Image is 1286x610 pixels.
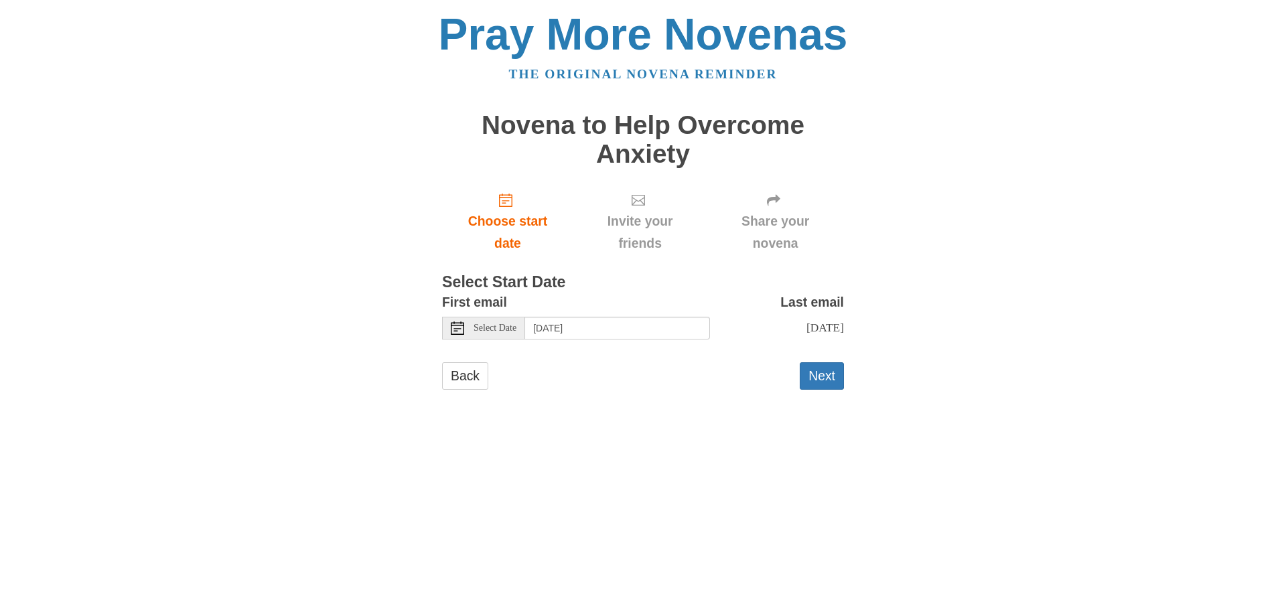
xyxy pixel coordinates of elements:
[439,9,848,59] a: Pray More Novenas
[474,323,516,333] span: Select Date
[442,111,844,168] h1: Novena to Help Overcome Anxiety
[442,362,488,390] a: Back
[800,362,844,390] button: Next
[573,181,707,261] div: Click "Next" to confirm your start date first.
[780,291,844,313] label: Last email
[442,181,573,261] a: Choose start date
[587,210,693,254] span: Invite your friends
[707,181,844,261] div: Click "Next" to confirm your start date first.
[806,321,844,334] span: [DATE]
[509,67,778,81] a: The original novena reminder
[442,274,844,291] h3: Select Start Date
[442,291,507,313] label: First email
[720,210,831,254] span: Share your novena
[455,210,560,254] span: Choose start date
